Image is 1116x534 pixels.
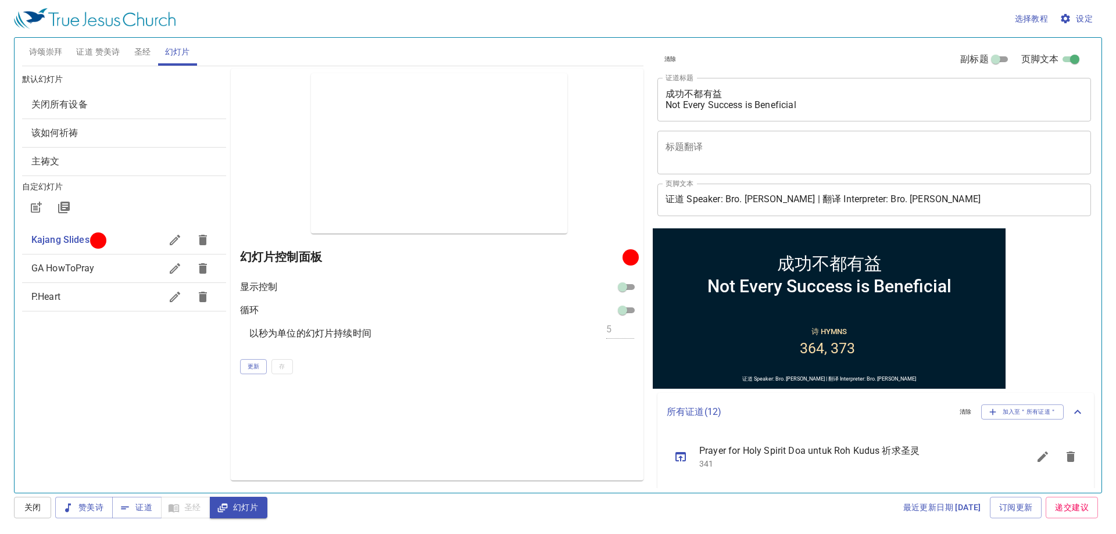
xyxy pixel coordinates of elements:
[23,500,42,515] span: 关闭
[667,405,950,419] p: 所有证道 ( 12 )
[55,497,113,518] button: 赞美诗
[121,500,152,515] span: 证道
[699,486,1001,500] span: 洗脚礼 Sakramen Pembasuhan Kaki Sacrament of Foot Washing
[65,500,103,515] span: 赞美诗
[240,280,278,294] p: 显示控制
[22,255,226,282] div: GA HowToPray
[31,156,59,167] span: [object Object]
[999,500,1033,515] span: 订阅更新
[1062,12,1093,26] span: 设定
[31,291,60,302] span: P.Heart
[653,228,1006,389] iframe: from-child
[248,361,260,372] span: 更新
[22,181,226,193] h6: 自定幻灯片
[165,45,190,59] span: 幻灯片
[240,303,259,317] p: 循环
[990,497,1042,518] a: 订阅更新
[134,45,151,59] span: 圣经
[953,405,979,419] button: 清除
[31,99,88,110] span: [object Object]
[76,45,120,59] span: 证道 赞美诗
[22,226,226,254] div: Kajang Slides
[249,327,371,341] p: 以秒为单位的幻灯片持续时间
[657,393,1094,431] div: 所有证道(12)清除加入至＂所有证道＂
[240,248,627,266] h6: 幻灯片控制面板
[1010,8,1053,30] button: 选择教程
[210,497,267,518] button: 幻灯片
[31,234,90,245] span: Kajang Slides
[903,500,981,515] span: 最近更新日期 [DATE]
[989,407,1057,417] span: 加入至＂所有证道＂
[960,407,972,417] span: 清除
[31,127,78,138] span: [object Object]
[1046,497,1098,518] a: 递交建议
[1057,8,1097,30] button: 设定
[981,404,1064,420] button: 加入至＂所有证道＂
[699,444,1001,458] span: Prayer for Holy Spirit Doa untuk Roh Kudus 祈求圣灵
[29,45,63,59] span: 诗颂崇拜
[960,52,988,66] span: 副标题
[219,500,258,515] span: 幻灯片
[112,497,162,518] button: 证道
[22,283,226,311] div: P.Heart
[240,359,267,374] button: 更新
[22,73,226,86] h6: 默认幻灯片
[14,497,51,518] button: 关闭
[1055,500,1089,515] span: 递交建议
[1015,12,1049,26] span: 选择教程
[22,119,226,147] div: 该如何祈祷
[899,497,986,518] a: 最近更新日期 [DATE]
[31,263,95,274] span: GA HowToPray
[657,52,684,66] button: 清除
[22,148,226,175] div: 主祷文
[699,458,1001,470] p: 341
[14,8,176,29] img: True Jesus Church
[664,54,677,64] span: 清除
[22,91,226,119] div: 关闭所有设备
[1021,52,1059,66] span: 页脚文本
[666,88,1083,110] textarea: 成功不都有益 Not Every Success is Beneficial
